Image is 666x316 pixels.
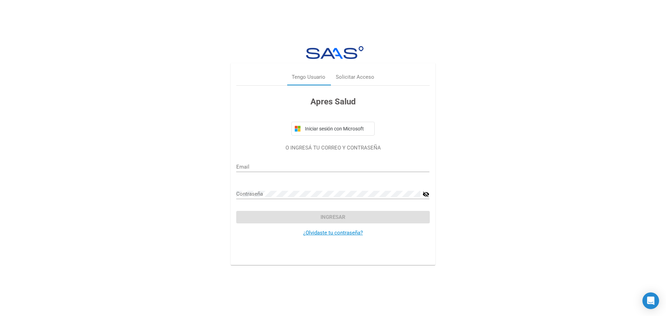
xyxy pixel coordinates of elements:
span: Iniciar sesión con Microsoft [304,126,372,131]
h3: Apres Salud [236,95,429,108]
p: O INGRESÁ TU CORREO Y CONTRASEÑA [236,144,429,152]
span: Ingresar [321,214,345,220]
button: Ingresar [236,211,429,223]
a: ¿Olvidaste tu contraseña? [303,230,363,236]
div: Tengo Usuario [292,73,325,81]
div: Open Intercom Messenger [642,292,659,309]
div: Solicitar Acceso [336,73,374,81]
button: Iniciar sesión con Microsoft [291,122,375,136]
mat-icon: visibility_off [422,190,429,198]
